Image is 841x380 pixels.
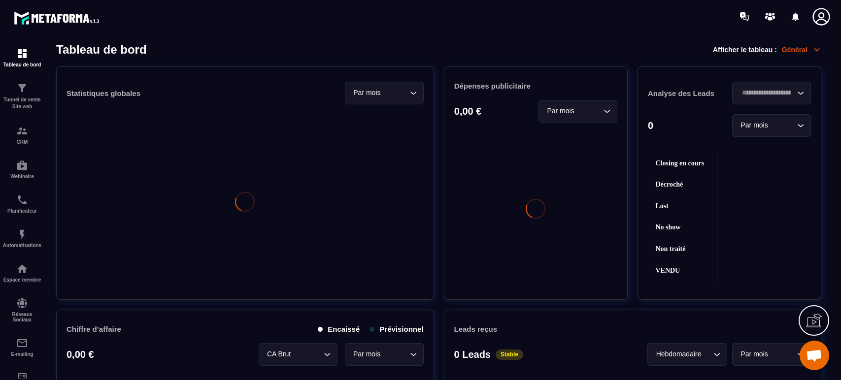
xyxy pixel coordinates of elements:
div: Search for option [538,100,617,123]
input: Search for option [296,349,321,360]
tspan: Décroché [655,180,687,188]
input: Search for option [739,88,795,98]
a: formationformationCRM [2,118,42,152]
div: Search for option [643,344,727,366]
span: Par mois [739,349,773,360]
p: Statistiques globales [67,89,143,97]
span: CA Brut [265,349,296,360]
img: email [16,337,28,349]
input: Search for option [773,120,795,131]
p: Afficher le tableau : [710,46,776,54]
a: automationsautomationsWebinaire [2,152,42,187]
img: logo [14,9,102,27]
p: 0 [648,120,654,131]
p: Réseaux Sociaux [2,312,42,322]
div: Search for option [732,82,811,104]
a: automationsautomationsEspace membre [2,255,42,290]
p: 0,00 € [454,106,486,118]
a: automationsautomationsAutomatisations [2,221,42,255]
p: Dépenses publicitaire [454,82,617,91]
img: social-network [16,297,28,309]
img: automations [16,228,28,240]
div: Search for option [732,114,811,137]
p: Webinaire [2,174,42,179]
a: formationformationTableau de bord [2,40,42,75]
span: Par mois [351,88,385,98]
img: automations [16,159,28,171]
p: Tunnel de vente Site web [2,96,42,110]
tspan: Lost [655,202,670,210]
span: Par mois [739,120,773,131]
p: 0,00 € [67,349,99,361]
p: Général [781,45,821,54]
p: Encaissé [318,325,360,334]
p: Leads reçus [454,325,498,334]
img: formation [16,125,28,137]
p: 0 Leads [454,349,493,361]
a: schedulerschedulerPlanificateur [2,187,42,221]
div: Search for option [345,82,424,104]
input: Search for option [385,349,407,360]
img: formation [16,48,28,60]
input: Search for option [385,88,407,98]
img: scheduler [16,194,28,206]
tspan: VENDU [655,266,679,274]
p: Planificateur [2,208,42,214]
a: emailemailE-mailing [2,330,42,364]
p: Chiffre d’affaire [67,325,124,334]
tspan: No show [655,223,684,231]
p: CRM [2,139,42,145]
span: Par mois [351,349,385,360]
h3: Tableau de bord [56,43,150,57]
p: E-mailing [2,351,42,357]
p: Prévisionnel [370,325,424,334]
p: Espace membre [2,277,42,283]
input: Search for option [773,349,795,360]
tspan: Non traité [655,245,689,253]
a: formationformationTunnel de vente Site web [2,75,42,118]
div: Search for option [345,344,424,366]
img: automations [16,263,28,275]
p: Automatisations [2,243,42,248]
div: Search for option [732,344,811,366]
span: Par mois [545,106,579,117]
span: Hebdomadaire [650,349,704,360]
div: Ouvrir le chat [800,341,829,370]
img: formation [16,82,28,94]
p: Analyse des Leads [648,89,730,97]
input: Search for option [579,106,601,117]
a: social-networksocial-networkRéseaux Sociaux [2,290,42,330]
p: Stable [498,350,527,360]
input: Search for option [704,349,711,360]
tspan: Closing en cours [655,159,711,167]
p: Tableau de bord [2,62,42,67]
div: Search for option [259,344,337,366]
